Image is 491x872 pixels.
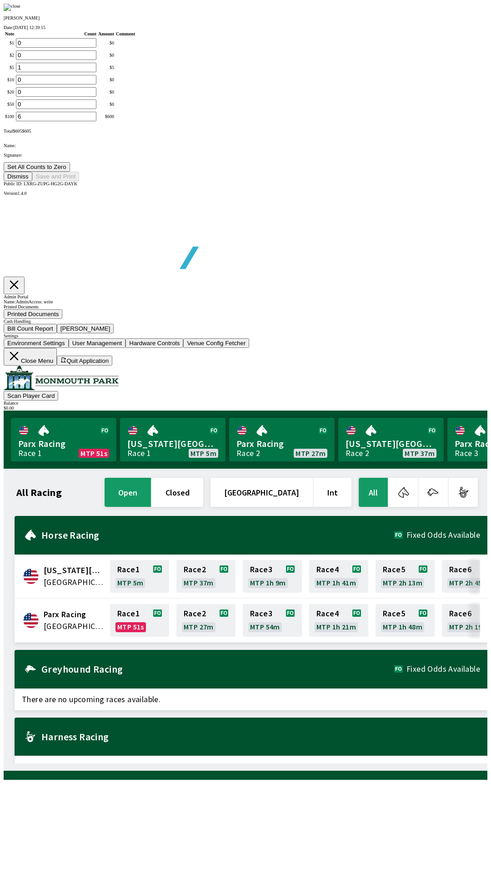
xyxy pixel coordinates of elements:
p: Name: [4,143,487,148]
th: Count [15,31,97,37]
div: $ 0.00 [4,406,487,411]
div: $ 0 [98,89,114,94]
th: Amount [98,31,115,37]
td: $ 1 [5,38,15,48]
span: $ 605 [13,129,22,134]
span: MTP 1h 9m [250,579,286,586]
div: $ 5 [98,65,114,70]
div: Cash Handling [4,319,487,324]
span: Parx Racing [236,438,327,450]
div: Version 1.4.0 [4,191,487,196]
div: Date: [4,25,487,30]
div: Balance [4,401,487,406]
span: Fixed Odds Available [406,665,480,673]
span: United States [44,620,105,632]
span: Delaware Park [44,565,105,576]
span: Race 1 [117,566,140,573]
button: [PERSON_NAME] [57,324,114,333]
button: Save and Print [32,172,79,181]
span: Race 4 [316,566,339,573]
div: $ 600 [98,114,114,119]
div: Public ID: [4,181,487,186]
a: Race1MTP 5m [110,560,169,593]
img: venue logo [4,366,119,390]
span: Race 6 [449,566,471,573]
span: MTP 1h 21m [316,623,356,630]
div: Settings [4,333,487,338]
button: open [105,478,151,507]
td: $ 100 [5,111,15,122]
h1: All Racing [16,489,62,496]
a: Race2MTP 37m [176,560,235,593]
button: Environment Settings [4,338,69,348]
span: MTP 27m [184,623,214,630]
p: Signature: [4,153,487,158]
button: Set All Counts to Zero [4,162,70,172]
a: Race4MTP 1h 21m [309,604,368,637]
span: Race 6 [449,610,471,617]
span: MTP 37m [184,579,214,586]
a: Parx RacingRace 2MTP 27m [229,418,335,461]
span: Parx Racing [18,438,109,450]
div: Printed Documents [4,304,487,309]
td: $ 10 [5,74,15,85]
h2: Greyhound Racing [41,665,394,673]
a: Race3MTP 54m [243,604,302,637]
span: MTP 51s [80,450,107,457]
div: Admin Portal [4,294,487,299]
span: MTP 37m [405,450,435,457]
button: User Management [69,338,126,348]
div: Race 1 [127,450,151,457]
th: Comment [115,31,135,37]
span: Race 5 [383,610,405,617]
td: $ 5 [5,62,15,73]
div: Race 3 [455,450,478,457]
a: Race4MTP 1h 41m [309,560,368,593]
button: Close Menu [4,348,57,366]
div: $ 0 [98,40,114,45]
a: Race5MTP 2h 13m [376,560,435,593]
span: LXRG-ZUPG-HG2G-DAYK [24,181,77,186]
button: All [359,478,388,507]
button: Scan Player Card [4,391,58,401]
button: Quit Application [57,356,112,366]
span: MTP 27m [296,450,326,457]
a: Race2MTP 27m [176,604,235,637]
th: Note [5,31,15,37]
span: MTP 2h 19m [449,623,489,630]
div: Race 1 [18,450,42,457]
a: Race3MTP 1h 9m [243,560,302,593]
td: $ 2 [5,50,15,60]
a: [US_STATE][GEOGRAPHIC_DATA]Race 1MTP 5m [120,418,225,461]
a: [US_STATE][GEOGRAPHIC_DATA]Race 2MTP 37m [338,418,444,461]
button: closed [152,478,203,507]
span: Race 3 [250,566,272,573]
span: There are no upcoming races available. [15,756,487,778]
span: Fixed Odds Available [406,531,480,539]
span: MTP 51s [117,623,144,630]
button: [GEOGRAPHIC_DATA] [210,478,313,507]
span: There are no upcoming races available. [15,689,487,710]
span: [US_STATE][GEOGRAPHIC_DATA] [127,438,218,450]
div: $ 0 [98,53,114,58]
span: Race 1 [117,610,140,617]
a: Race5MTP 1h 48m [376,604,435,637]
div: Race 2 [346,450,369,457]
button: Venue Config Fetcher [183,338,249,348]
button: Bill Count Report [4,324,57,333]
img: close [4,4,20,11]
span: MTP 1h 41m [316,579,356,586]
h2: Harness Racing [41,733,480,740]
td: $ 20 [5,87,15,97]
button: Printed Documents [4,309,62,319]
td: $ 50 [5,99,15,109]
img: global tote logo [25,196,286,292]
span: MTP 2h 45m [449,579,489,586]
span: [DATE] 12:39:15 [14,25,45,30]
div: Race 2 [236,450,260,457]
span: MTP 5m [117,579,143,586]
span: $ 605 [22,129,31,134]
a: Race1MTP 51s [110,604,169,637]
button: Hardware Controls [125,338,183,348]
span: Race 4 [316,610,339,617]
